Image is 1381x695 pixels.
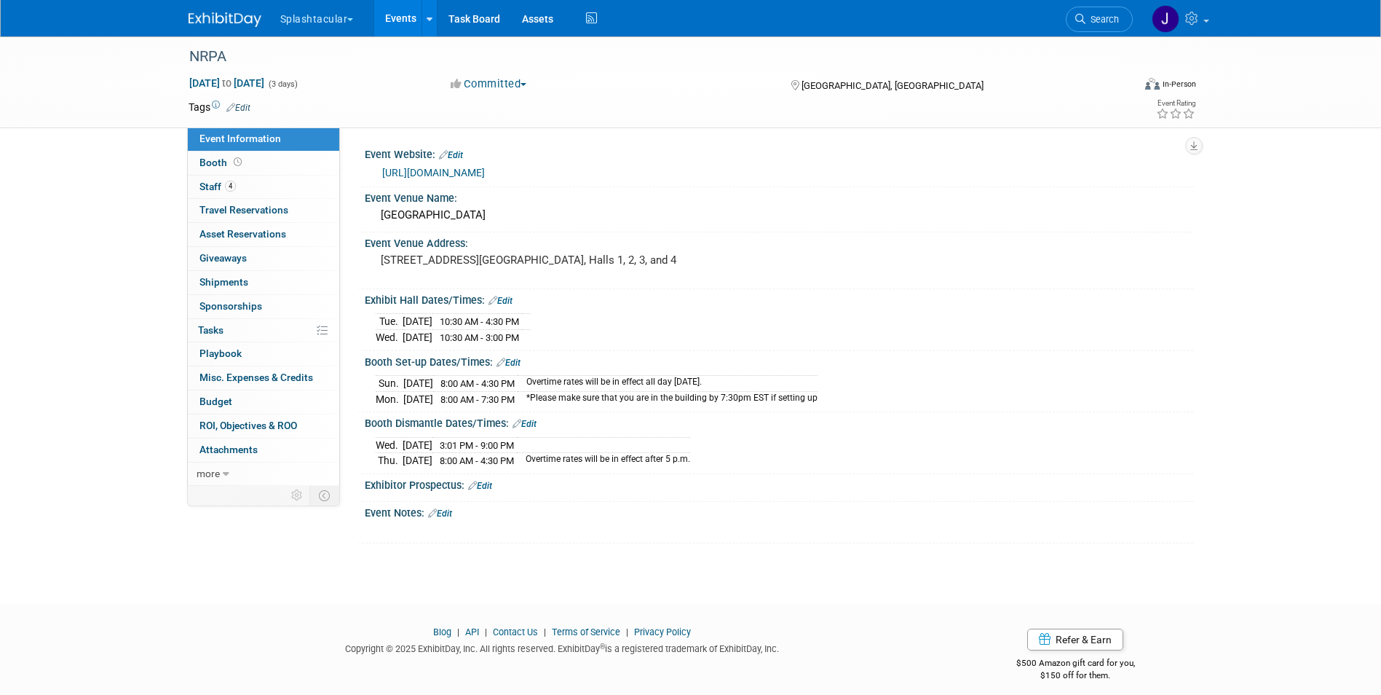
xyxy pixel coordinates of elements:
a: Sponsorships [188,295,339,318]
a: Privacy Policy [634,627,691,637]
div: Event Notes: [365,502,1193,521]
span: to [220,77,234,89]
span: more [197,468,220,479]
td: *Please make sure that you are in the building by 7:30pm EST if setting up [518,391,818,407]
a: Budget [188,390,339,414]
td: [DATE] [403,453,432,468]
td: Overtime rates will be in effect after 5 p.m. [517,453,690,468]
div: Event Venue Name: [365,187,1193,205]
span: 8:00 AM - 7:30 PM [440,394,515,405]
span: | [481,627,491,637]
td: Personalize Event Tab Strip [285,486,310,505]
a: [URL][DOMAIN_NAME] [382,167,485,178]
a: Asset Reservations [188,223,339,246]
a: Edit [428,509,452,519]
div: [GEOGRAPHIC_DATA] [376,204,1182,227]
a: Travel Reservations [188,199,339,222]
img: Jimmy Nigh [1152,5,1179,33]
span: Travel Reservations [199,204,288,216]
a: Attachments [188,439,339,462]
span: ROI, Objectives & ROO [199,420,297,431]
td: [DATE] [403,330,432,345]
div: In-Person [1162,79,1196,90]
a: more [188,463,339,486]
span: Giveaways [199,252,247,264]
a: Edit [496,358,521,368]
span: | [622,627,632,637]
span: 8:00 AM - 4:30 PM [440,455,514,466]
span: | [454,627,463,637]
span: Tasks [198,324,223,336]
td: Sun. [376,376,403,392]
td: Tags [189,100,250,114]
a: Edit [226,103,250,113]
div: Exhibitor Prospectus: [365,474,1193,493]
span: 4 [225,181,236,192]
div: $150 off for them. [958,670,1193,682]
span: Staff [199,181,236,192]
span: [GEOGRAPHIC_DATA], [GEOGRAPHIC_DATA] [802,80,984,91]
a: Edit [513,419,537,429]
div: Event Website: [365,144,1193,162]
a: Event Information [188,127,339,151]
div: Event Format [1047,76,1197,98]
td: Wed. [376,437,403,453]
a: Refer & Earn [1027,629,1123,651]
a: ROI, Objectives & ROO [188,415,339,438]
a: API [465,627,479,637]
td: Toggle Event Tabs [309,486,339,505]
span: Booth not reserved yet [231,157,245,168]
td: [DATE] [403,391,433,407]
span: Attachments [199,444,258,455]
td: Overtime rates will be in effect all day [DATE]. [518,376,818,392]
div: $500 Amazon gift card for you, [958,648,1193,681]
a: Giveaways [188,247,339,270]
span: | [540,627,550,637]
td: [DATE] [403,437,432,453]
td: [DATE] [403,376,433,392]
a: Shipments [188,271,339,294]
span: 8:00 AM - 4:30 PM [440,378,515,389]
a: Blog [433,627,451,637]
div: Event Venue Address: [365,232,1193,251]
span: Asset Reservations [199,228,286,240]
button: Committed [446,76,532,92]
td: Mon. [376,391,403,407]
span: Budget [199,396,232,407]
sup: ® [600,643,605,651]
span: 10:30 AM - 4:30 PM [440,316,519,327]
a: Tasks [188,319,339,342]
span: Search [1085,14,1119,25]
td: Thu. [376,453,403,468]
a: Misc. Expenses & Credits [188,366,339,390]
a: Booth [188,152,339,175]
a: Edit [488,296,513,306]
img: Format-Inperson.png [1145,78,1160,90]
span: Playbook [199,347,242,359]
a: Edit [439,150,463,160]
span: (3 days) [267,79,298,89]
a: Terms of Service [552,627,620,637]
span: Shipments [199,276,248,288]
td: Wed. [376,330,403,345]
span: Booth [199,157,245,168]
a: Search [1066,7,1133,32]
div: Booth Set-up Dates/Times: [365,351,1193,370]
span: Event Information [199,133,281,144]
div: Event Rating [1156,100,1195,107]
span: 10:30 AM - 3:00 PM [440,332,519,343]
div: Booth Dismantle Dates/Times: [365,412,1193,431]
td: Tue. [376,314,403,330]
a: Playbook [188,342,339,366]
span: [DATE] [DATE] [189,76,265,90]
span: 3:01 PM - 9:00 PM [440,440,514,451]
pre: [STREET_ADDRESS][GEOGRAPHIC_DATA], Halls 1, 2, 3, and 4 [381,254,694,267]
div: Exhibit Hall Dates/Times: [365,289,1193,308]
span: Misc. Expenses & Credits [199,372,313,383]
div: Copyright © 2025 ExhibitDay, Inc. All rights reserved. ExhibitDay is a registered trademark of Ex... [189,639,937,656]
td: [DATE] [403,314,432,330]
a: Contact Us [493,627,538,637]
span: Sponsorships [199,300,262,312]
a: Edit [468,481,492,491]
div: NRPA [184,44,1111,70]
